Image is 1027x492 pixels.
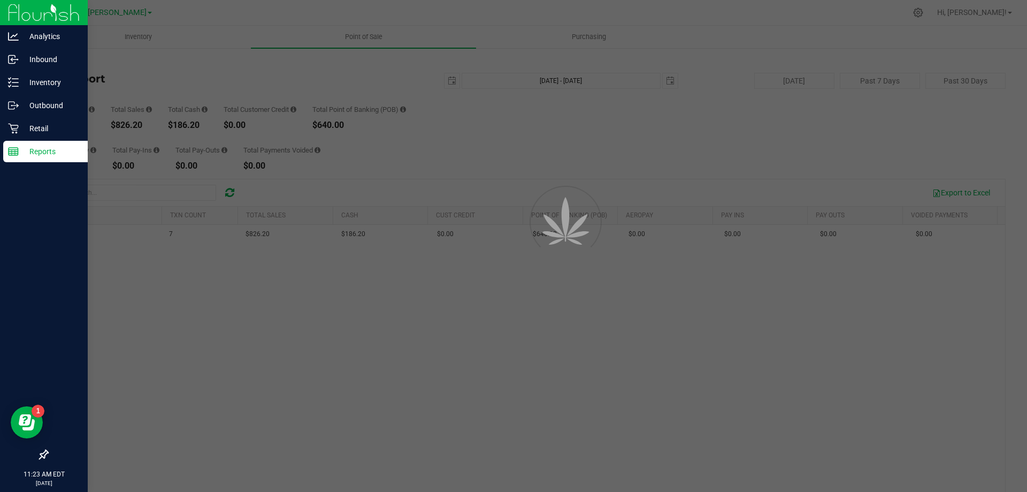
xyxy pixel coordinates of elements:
[8,54,19,65] inline-svg: Inbound
[19,99,83,112] p: Outbound
[32,405,44,418] iframe: Resource center unread badge
[19,30,83,43] p: Analytics
[19,145,83,158] p: Reports
[19,53,83,66] p: Inbound
[8,123,19,134] inline-svg: Retail
[5,470,83,479] p: 11:23 AM EDT
[19,122,83,135] p: Retail
[19,76,83,89] p: Inventory
[5,479,83,487] p: [DATE]
[8,31,19,42] inline-svg: Analytics
[8,100,19,111] inline-svg: Outbound
[11,406,43,438] iframe: Resource center
[8,146,19,157] inline-svg: Reports
[8,77,19,88] inline-svg: Inventory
